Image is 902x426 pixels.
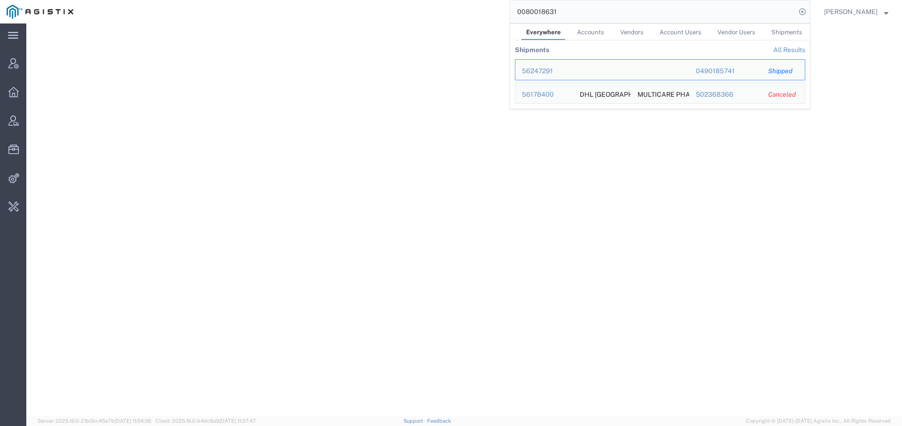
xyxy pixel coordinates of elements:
span: [DATE] 11:54:36 [115,418,151,424]
table: Search Results [515,40,810,108]
div: Canceled [768,90,798,100]
div: Shipped [768,66,798,76]
iframe: To enrich screen reader interactions, please activate Accessibility in Grammarly extension settings [26,23,902,416]
div: 56247291 [522,66,567,76]
span: [DATE] 11:37:47 [219,418,256,424]
button: [PERSON_NAME] [824,6,889,17]
img: logo [7,5,73,19]
input: Search for shipment number, reference number [510,0,796,23]
span: Client: 2025.16.0-b4dc8a9 [156,418,256,424]
a: Support [404,418,427,424]
span: Copyright © [DATE]-[DATE] Agistix Inc., All Rights Reserved [746,417,891,425]
th: Shipments [515,40,549,59]
a: View all shipments found by criterion [773,46,805,54]
span: Account Users [660,29,701,36]
div: MULTICARE PHARMA COLOMBIA SAS [638,83,683,103]
span: Server: 2025.16.0-21b0bc45e7b [38,418,151,424]
span: Everywhere [526,29,561,36]
span: Vendor Users [717,29,755,36]
span: Shipments [771,29,802,36]
span: Abbie Wilkiemeyer [824,7,878,17]
div: 0490185741 [696,66,755,76]
div: DHL NIJMEGEN NL [580,83,625,103]
span: Accounts [577,29,604,36]
div: S02368366 [696,90,755,100]
span: Vendors [620,29,644,36]
a: Feedback [427,418,451,424]
div: 56178400 [522,90,567,100]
